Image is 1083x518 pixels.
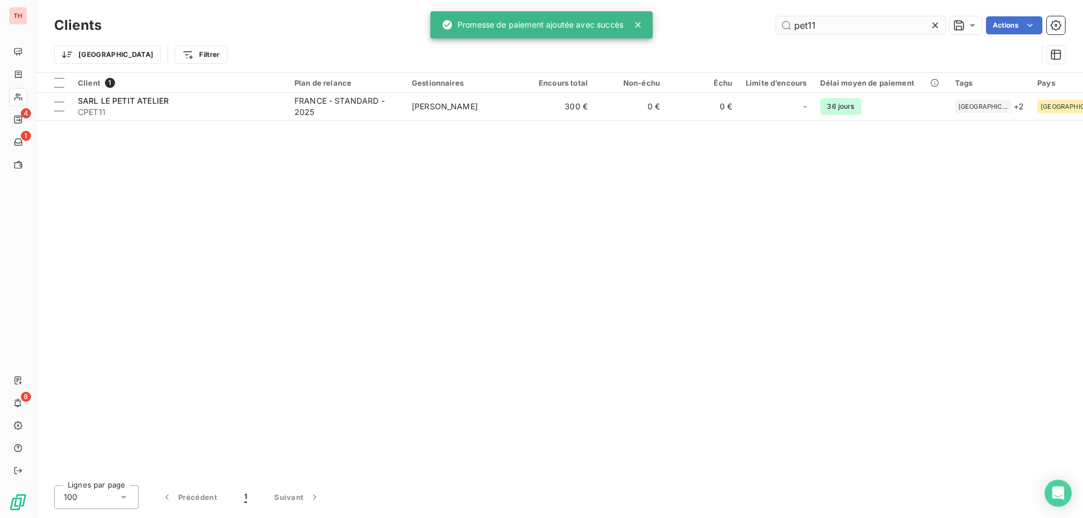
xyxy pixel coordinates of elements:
[64,492,77,503] span: 100
[9,493,27,511] img: Logo LeanPay
[820,98,861,115] span: 36 jours
[1045,480,1072,507] div: Open Intercom Messenger
[148,485,231,509] button: Précédent
[54,46,161,64] button: [GEOGRAPHIC_DATA]
[231,485,261,509] button: 1
[601,78,660,87] div: Non-échu
[175,46,227,64] button: Filtrer
[412,78,516,87] div: Gestionnaires
[21,131,31,141] span: 1
[667,93,739,120] td: 0 €
[442,15,623,35] div: Promesse de paiement ajoutée avec succès
[21,108,31,118] span: 4
[412,101,478,111] span: [PERSON_NAME]
[78,107,281,118] span: CPET11
[986,16,1042,34] button: Actions
[1014,100,1024,112] span: + 2
[955,78,1024,87] div: Tags
[529,78,588,87] div: Encours total
[522,93,595,120] td: 300 €
[21,392,31,402] span: 8
[746,78,807,87] div: Limite d’encours
[294,95,398,118] div: FRANCE - STANDARD - 2025
[294,78,398,87] div: Plan de relance
[261,485,334,509] button: Suivant
[244,492,247,503] span: 1
[105,78,115,88] span: 1
[958,103,1008,110] span: [GEOGRAPHIC_DATA]
[78,78,100,87] span: Client
[803,101,807,112] span: -
[776,16,945,34] input: Rechercher
[595,93,667,120] td: 0 €
[673,78,732,87] div: Échu
[820,78,941,87] div: Délai moyen de paiement
[9,7,27,25] div: TH
[54,15,102,36] h3: Clients
[78,96,169,105] span: SARL LE PETIT ATELIER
